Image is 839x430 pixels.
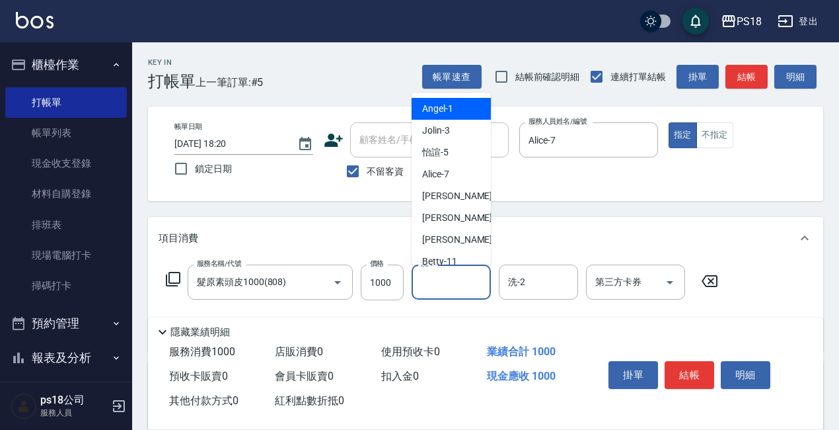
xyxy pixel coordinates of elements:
[174,122,202,132] label: 帳單日期
[148,217,823,259] div: 項目消費
[515,70,580,84] span: 結帳前確認明細
[721,361,770,389] button: 明細
[5,118,127,148] a: 帳單列表
[422,65,482,89] button: 帳單速查
[5,341,127,375] button: 報表及分析
[11,393,37,419] img: Person
[5,240,127,271] a: 現場電腦打卡
[5,210,127,240] a: 排班表
[422,233,505,247] span: [PERSON_NAME] -10
[737,13,762,30] div: PS18
[197,259,241,269] label: 服務名稱/代號
[487,370,556,382] span: 現金應收 1000
[5,48,127,82] button: 櫃檯作業
[422,255,457,269] span: Betty -11
[40,394,108,407] h5: ps18公司
[148,72,196,91] h3: 打帳單
[682,8,709,34] button: save
[289,128,321,160] button: Choose date, selected date is 2025-08-13
[669,122,697,148] button: 指定
[196,74,264,91] span: 上一筆訂單:#5
[665,361,714,389] button: 結帳
[487,345,556,358] span: 業績合計 1000
[16,12,54,28] img: Logo
[5,271,127,301] a: 掃碼打卡
[275,345,323,358] span: 店販消費 0
[159,232,198,245] p: 項目消費
[275,394,344,407] span: 紅利點數折抵 0
[529,116,587,126] label: 服務人員姓名/編號
[174,133,284,155] input: YYYY/MM/DD hh:mm
[5,306,127,341] button: 預約管理
[5,374,127,409] button: 客戶管理
[659,272,680,293] button: Open
[195,162,232,176] span: 鎖定日期
[422,102,453,116] span: Angel -1
[367,165,404,179] span: 不留客資
[715,8,767,35] button: PS18
[422,167,449,181] span: Alice -7
[5,179,127,209] a: 材料自購登錄
[370,259,384,269] label: 價格
[148,58,196,67] h2: Key In
[772,9,823,34] button: 登出
[676,65,719,89] button: 掛單
[170,325,230,339] p: 隱藏業績明細
[608,361,658,389] button: 掛單
[422,189,500,203] span: [PERSON_NAME] -8
[774,65,817,89] button: 明細
[169,370,228,382] span: 預收卡販賣 0
[5,87,127,118] a: 打帳單
[610,70,666,84] span: 連續打單結帳
[40,407,108,419] p: 服務人員
[725,65,768,89] button: 結帳
[5,148,127,179] a: 現金收支登錄
[422,211,500,225] span: [PERSON_NAME] -9
[422,124,450,138] span: Jolin -3
[275,370,334,382] span: 會員卡販賣 0
[169,345,235,358] span: 服務消費 1000
[169,394,238,407] span: 其他付款方式 0
[327,272,348,293] button: Open
[696,122,733,148] button: 不指定
[422,146,449,159] span: 怡諠 -5
[381,370,419,382] span: 扣入金 0
[381,345,440,358] span: 使用預收卡 0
